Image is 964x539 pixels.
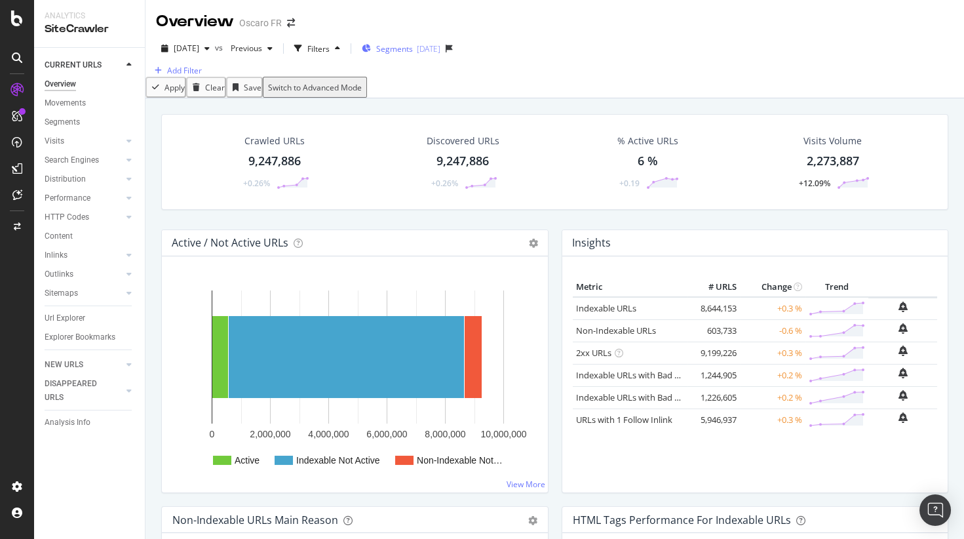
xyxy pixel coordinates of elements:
[45,96,136,110] a: Movements
[45,191,90,205] div: Performance
[576,369,685,381] a: Indexable URLs with Bad H1
[289,38,345,59] button: Filters
[898,302,908,312] div: bell-plus
[357,38,446,59] button: Segments[DATE]
[45,77,136,91] a: Overview
[427,134,499,148] div: Discovered URLs
[215,42,225,53] span: vs
[45,191,123,205] a: Performance
[248,153,301,170] div: 9,247,886
[226,77,263,98] button: Save
[376,43,413,54] span: Segments
[250,429,290,439] text: 2,000,000
[45,115,136,129] a: Segments
[244,134,305,148] div: Crawled URLs
[803,134,862,148] div: Visits Volume
[576,414,672,426] a: URLs with 1 Follow Inlink
[740,342,805,364] td: +0.3 %
[225,43,262,54] span: Previous
[45,172,86,186] div: Distribution
[45,77,76,91] div: Overview
[431,178,458,189] div: +0.26%
[45,58,123,72] a: CURRENT URLS
[366,429,407,439] text: 6,000,000
[239,16,282,30] div: Oscaro FR
[687,386,740,409] td: 1,226,605
[45,416,136,429] a: Analysis Info
[573,513,791,527] div: HTML Tags Performance for Indexable URLs
[172,277,537,482] div: A chart.
[687,364,740,386] td: 1,244,905
[687,297,740,320] td: 8,644,153
[45,249,123,262] a: Inlinks
[45,287,123,300] a: Sitemaps
[425,429,465,439] text: 8,000,000
[45,416,90,429] div: Analysis Info
[45,330,115,344] div: Explorer Bookmarks
[740,277,805,297] th: Change
[572,234,611,252] h4: Insights
[186,77,226,98] button: Clear
[308,429,349,439] text: 4,000,000
[507,479,545,490] a: View More
[45,358,83,372] div: NEW URLS
[45,96,86,110] div: Movements
[45,10,134,22] div: Analytics
[167,65,202,76] div: Add Filter
[417,455,503,466] text: Non-Indexable Not…
[898,390,908,401] div: bell-plus
[573,277,688,297] th: Metric
[210,429,215,439] text: 0
[898,346,908,356] div: bell-plus
[164,82,185,93] div: Apply
[45,287,78,300] div: Sitemaps
[740,297,805,320] td: +0.3 %
[156,38,215,59] button: [DATE]
[268,82,362,93] div: Switch to Advanced Mode
[45,172,123,186] a: Distribution
[576,391,719,403] a: Indexable URLs with Bad Description
[807,153,859,170] div: 2,273,887
[263,77,367,98] button: Switch to Advanced Mode
[45,153,99,167] div: Search Engines
[145,64,206,77] button: Add Filter
[417,43,440,54] div: [DATE]
[45,210,123,224] a: HTTP Codes
[638,153,658,170] div: 6 %
[45,230,136,243] a: Content
[45,377,123,405] a: DISAPPEARED URLS
[740,364,805,386] td: +0.2 %
[740,319,805,342] td: -0.6 %
[244,82,261,93] div: Save
[45,268,73,281] div: Outlinks
[172,234,288,252] h4: Active / Not Active URLs
[145,77,186,98] button: Apply
[529,239,538,248] i: Options
[45,22,134,37] div: SiteCrawler
[45,330,136,344] a: Explorer Bookmarks
[436,153,489,170] div: 9,247,886
[296,455,380,466] text: Indexable Not Active
[156,10,234,33] div: Overview
[687,409,740,431] td: 5,946,937
[740,386,805,409] td: +0.2 %
[576,325,656,336] a: Non-Indexable URLs
[619,178,640,189] div: +0.19
[243,178,270,189] div: +0.26%
[576,347,611,359] a: 2xx URLs
[45,58,102,72] div: CURRENT URLS
[45,115,80,129] div: Segments
[45,153,123,167] a: Search Engines
[687,277,740,297] th: # URLS
[45,311,85,325] div: Url Explorer
[287,18,295,28] div: arrow-right-arrow-left
[307,43,330,54] div: Filters
[617,134,678,148] div: % Active URLs
[45,230,73,243] div: Content
[45,249,67,262] div: Inlinks
[919,494,951,526] div: Open Intercom Messenger
[45,134,64,148] div: Visits
[576,302,636,314] a: Indexable URLs
[480,429,526,439] text: 10,000,000
[45,377,111,405] div: DISAPPEARED URLS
